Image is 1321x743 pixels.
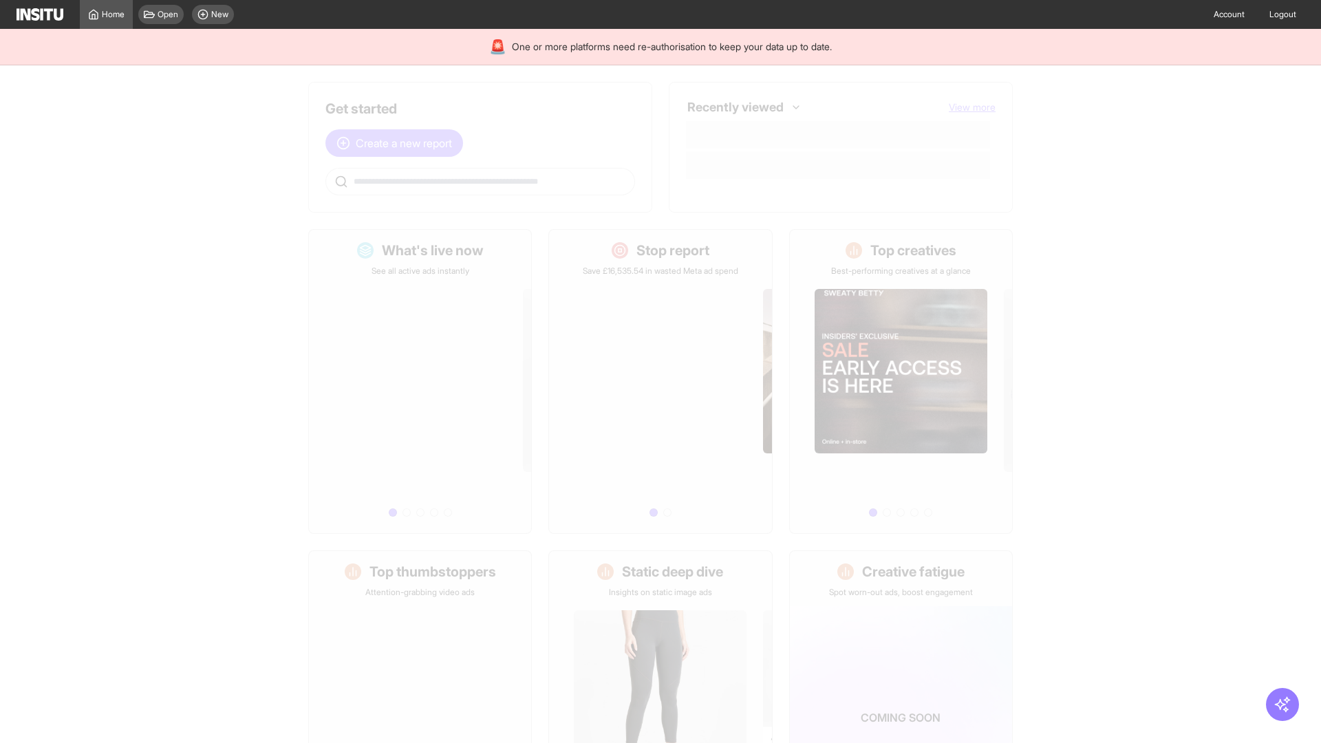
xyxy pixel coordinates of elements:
img: Logo [17,8,63,21]
span: Home [102,9,125,20]
span: One or more platforms need re-authorisation to keep your data up to date. [512,40,832,54]
span: New [211,9,228,20]
span: Open [158,9,178,20]
div: 🚨 [489,37,506,56]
